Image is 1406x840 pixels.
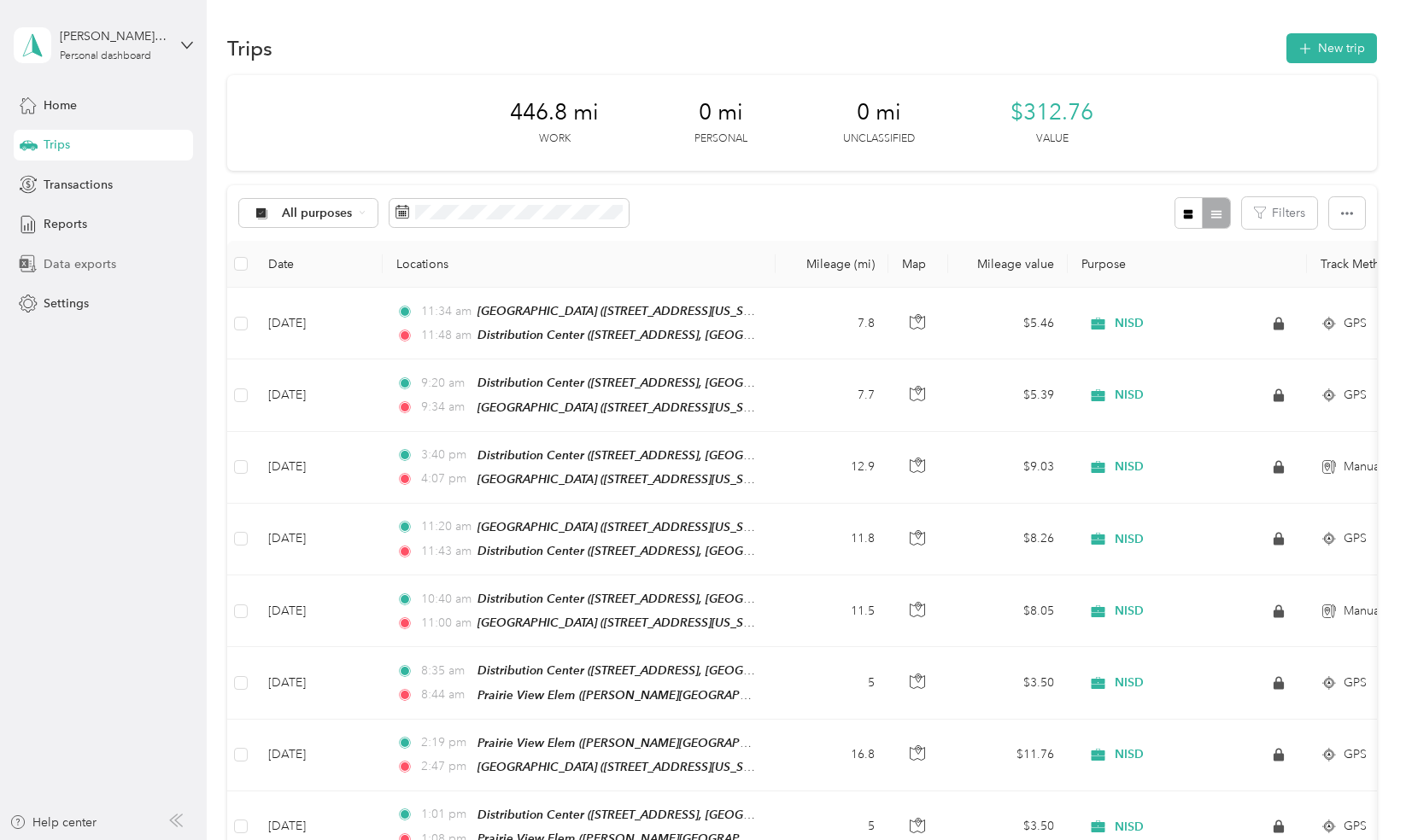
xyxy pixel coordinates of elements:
span: 2:19 pm [421,733,470,752]
span: 8:44 am [421,685,470,704]
button: New trip [1286,33,1377,63]
span: Prairie View Elem ([PERSON_NAME][GEOGRAPHIC_DATA], [GEOGRAPHIC_DATA], [US_STATE]) [477,736,995,750]
td: 16.8 [776,720,888,791]
h1: Trips [227,39,272,57]
td: $5.46 [948,288,1068,359]
span: NISD [1115,675,1144,691]
span: 9:34 am [421,398,470,417]
span: NISD [1115,747,1144,762]
span: Home [44,96,77,114]
div: [PERSON_NAME][EMAIL_ADDRESS][DOMAIN_NAME] [60,27,167,45]
th: Mileage (mi) [776,241,888,288]
span: [GEOGRAPHIC_DATA] ([STREET_ADDRESS][US_STATE]) [477,520,775,534]
button: Filters [1242,197,1317,229]
span: 1:01 pm [421,805,470,824]
span: NISD [1115,388,1144,403]
td: $8.26 [948,504,1068,575]
p: Value [1036,131,1069,147]
span: 10:40 am [421,590,470,609]
th: Mileage value [948,241,1068,288]
span: 0 mi [699,99,743,126]
th: Map [888,241,948,288]
span: [GEOGRAPHIC_DATA] ([STREET_ADDRESS][US_STATE]) [477,400,775,415]
span: NISD [1115,316,1144,331]
span: NISD [1115,820,1144,835]
td: [DATE] [255,575,383,647]
span: Distribution Center ([STREET_ADDRESS], [GEOGRAPHIC_DATA], [US_STATE]) [477,376,895,390]
span: Distribution Center ([STREET_ADDRESS], [GEOGRAPHIC_DATA], [US_STATE]) [477,663,895,678]
p: Unclassified [843,131,915,147]
span: [GEOGRAPHIC_DATA] ([STREET_ADDRESS][US_STATE]) [477,472,775,487]
span: 11:34 am [421,302,470,321]
span: 2:47 pm [421,757,470,776]
span: Distribution Center ([STREET_ADDRESS], [GEOGRAPHIC_DATA], [US_STATE]) [477,808,895,822]
td: [DATE] [255,504,383,575]
span: Reports [44,215,87,233]
span: Data exports [44,255,116,273]
td: [DATE] [255,720,383,791]
td: 5 [776,647,888,719]
td: 12.9 [776,432,888,504]
td: $3.50 [948,647,1068,719]
span: 11:00 am [421,614,470,633]
th: Purpose [1068,241,1307,288]
p: Personal [694,131,747,147]
td: 7.8 [776,288,888,359]
th: Locations [383,241,776,288]
span: All purposes [282,207,353,219]
span: 8:35 am [421,662,470,680]
span: 0 mi [857,99,901,126]
span: 446.8 mi [510,99,599,126]
iframe: Everlance-gr Chat Button Frame [1310,744,1406,840]
td: $9.03 [948,432,1068,504]
span: $312.76 [1011,99,1093,126]
td: 11.8 [776,504,888,575]
span: Distribution Center ([STREET_ADDRESS], [GEOGRAPHIC_DATA], [US_STATE]) [477,592,895,606]
span: NISD [1115,459,1144,475]
button: Help center [9,814,97,831]
td: $5.39 [948,359,1068,431]
th: Date [255,241,383,288]
span: NISD [1115,532,1144,547]
td: $11.76 [948,720,1068,791]
td: [DATE] [255,432,383,504]
p: Work [539,131,571,147]
td: [DATE] [255,288,383,359]
td: 11.5 [776,575,888,647]
td: 7.7 [776,359,888,431]
span: [GEOGRAPHIC_DATA] ([STREET_ADDRESS][US_STATE]) [477,304,775,318]
span: Distribution Center ([STREET_ADDRESS], [GEOGRAPHIC_DATA], [US_STATE]) [477,328,895,342]
span: 3:40 pm [421,446,470,464]
span: Distribution Center ([STREET_ADDRESS], [GEOGRAPHIC_DATA], [US_STATE]) [477,544,895,558]
span: Trips [44,136,70,154]
span: Distribution Center ([STREET_ADDRESS], [GEOGRAPHIC_DATA], [US_STATE]) [477,448,895,463]
span: Settings [44,295,89,312]
td: $8.05 [948,575,1068,647]
span: 4:07 pm [421,470,470,488]
span: Transactions [44,176,113,194]
span: [GEOGRAPHIC_DATA] ([STREET_ADDRESS][US_STATE]) [477,760,775,774]
span: NISD [1115,604,1144,619]
span: [GEOGRAPHIC_DATA] ([STREET_ADDRESS][US_STATE]) [477,615,775,630]
span: Manual [1344,602,1382,621]
span: GPS [1344,314,1367,333]
span: Manual [1344,458,1382,476]
span: 11:43 am [421,542,470,561]
span: 11:48 am [421,326,470,345]
span: 9:20 am [421,374,470,393]
td: [DATE] [255,359,383,431]
span: GPS [1344,674,1367,692]
span: Prairie View Elem ([PERSON_NAME][GEOGRAPHIC_DATA], [GEOGRAPHIC_DATA], [US_STATE]) [477,688,995,703]
span: 11:20 am [421,517,470,536]
div: Personal dashboard [60,51,151,61]
span: GPS [1344,386,1367,405]
td: [DATE] [255,647,383,719]
span: GPS [1344,529,1367,548]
